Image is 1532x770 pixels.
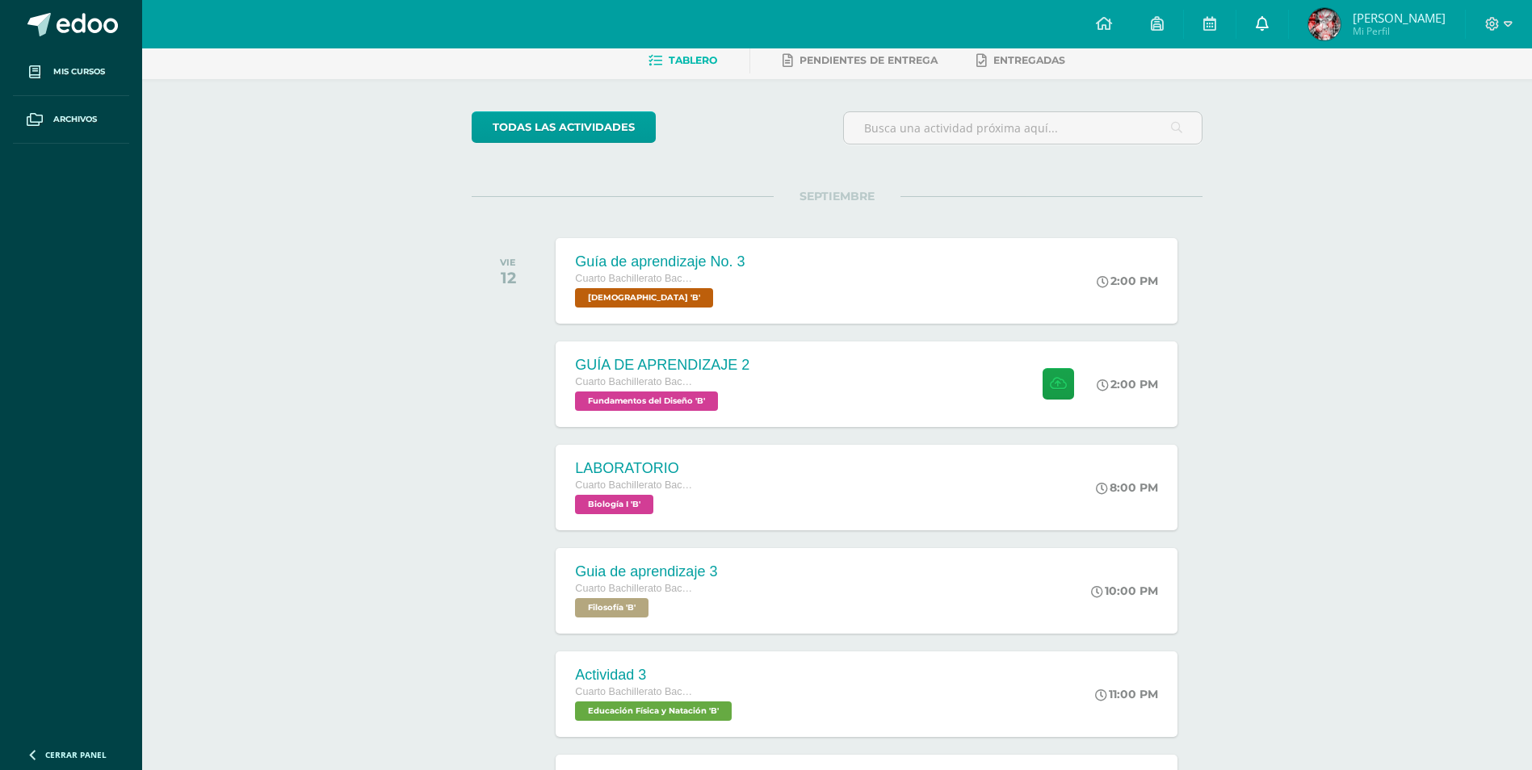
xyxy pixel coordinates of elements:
[575,495,653,514] span: Biología I 'B'
[45,749,107,760] span: Cerrar panel
[976,48,1065,73] a: Entregadas
[1097,377,1158,391] div: 2:00 PM
[575,288,713,308] span: Biblia 'B'
[53,65,105,78] span: Mis cursos
[575,253,745,270] div: Guía de aprendizaje No. 3
[783,48,938,73] a: Pendientes de entrega
[575,391,718,411] span: Fundamentos del Diseño 'B'
[500,268,516,287] div: 12
[575,563,717,580] div: Guia de aprendizaje 3
[575,686,696,697] span: Cuarto Bachillerato Bachillerato en CCLL con Orientación en Diseño Gráfico
[1353,24,1446,38] span: Mi Perfil
[53,113,97,126] span: Archivos
[575,479,696,491] span: Cuarto Bachillerato Bachillerato en CCLL con Orientación en Diseño Gráfico
[575,460,696,477] div: LABORATORIO
[844,112,1202,144] input: Busca una actividad próxima aquí...
[13,96,129,144] a: Archivos
[648,48,717,73] a: Tablero
[1097,274,1158,288] div: 2:00 PM
[575,667,736,684] div: Actividad 3
[1095,687,1158,701] div: 11:00 PM
[800,54,938,66] span: Pendientes de entrega
[1308,8,1341,40] img: 53cc79b73ec988c29d3e65a16b2a8d10.png
[1091,584,1158,598] div: 10:00 PM
[575,376,696,387] span: Cuarto Bachillerato Bachillerato en CCLL con Orientación en Diseño Gráfico
[575,598,648,617] span: Filosofía 'B'
[993,54,1065,66] span: Entregadas
[669,54,717,66] span: Tablero
[500,257,516,268] div: VIE
[472,111,656,143] a: todas las Actividades
[774,189,900,203] span: SEPTIEMBRE
[575,701,732,721] span: Educación Física y Natación 'B'
[575,357,749,374] div: GUÍA DE APRENDIZAJE 2
[1353,10,1446,26] span: [PERSON_NAME]
[575,583,696,594] span: Cuarto Bachillerato Bachillerato en CCLL con Orientación en Diseño Gráfico
[1096,480,1158,495] div: 8:00 PM
[13,48,129,96] a: Mis cursos
[575,273,696,284] span: Cuarto Bachillerato Bachillerato en CCLL con Orientación en Diseño Gráfico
